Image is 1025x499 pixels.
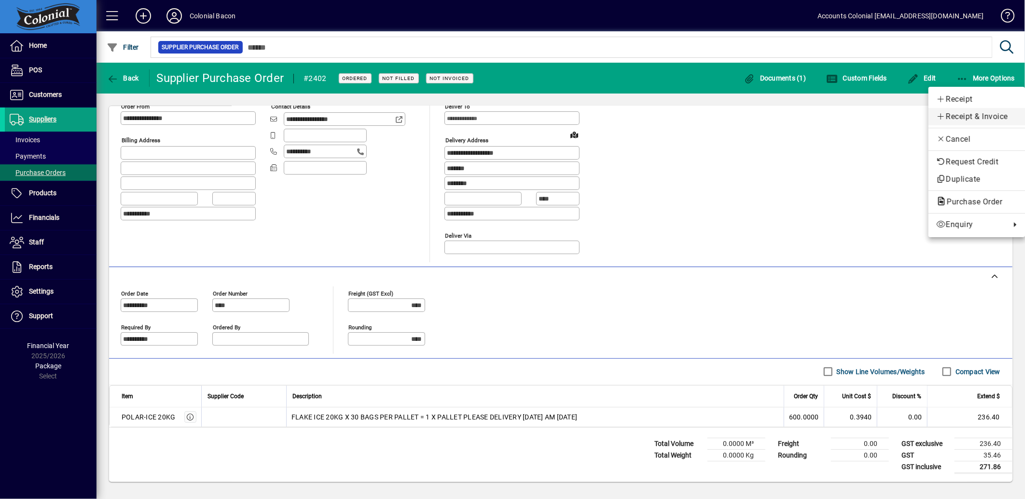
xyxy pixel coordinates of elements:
[936,111,1017,122] span: Receipt & Invoice
[936,219,1006,230] span: Enquiry
[936,134,1017,145] span: Cancel
[936,94,1017,105] span: Receipt
[936,197,1007,206] span: Purchase Order
[936,174,1017,185] span: Duplicate
[936,156,1017,168] span: Request Credit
